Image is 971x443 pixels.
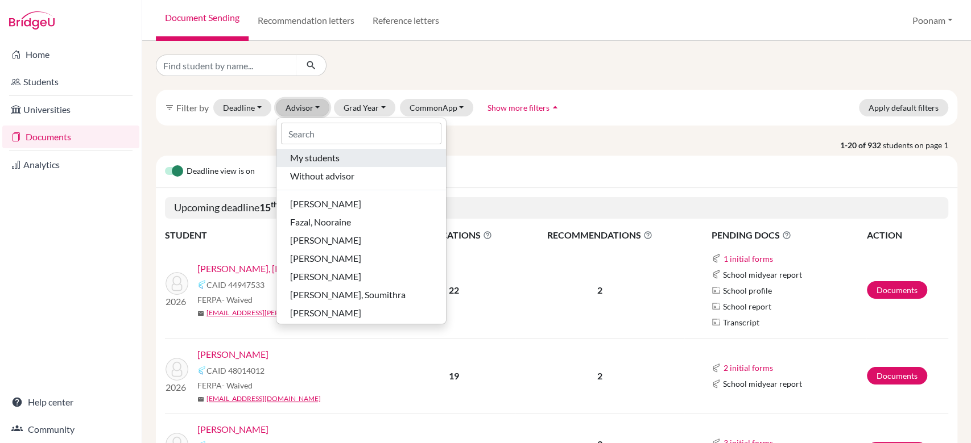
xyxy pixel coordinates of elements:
button: Fazal, Nooraine [276,213,446,231]
button: Without advisor [276,167,446,185]
span: CAID 48014012 [206,365,265,377]
span: PENDING DOCS [712,228,866,242]
span: Transcript [723,316,759,328]
b: 15 [DATE] [259,201,310,214]
span: [PERSON_NAME] [290,270,361,283]
a: [EMAIL_ADDRESS][PERSON_NAME][DOMAIN_NAME] [206,308,375,318]
p: 2026 [166,295,188,308]
img: Common App logo [712,363,721,373]
button: Deadline [213,99,271,116]
i: filter_list [165,103,174,112]
button: [PERSON_NAME] [276,195,446,213]
img: Abhay Feagans, Aanika [166,272,188,295]
button: My students [276,149,446,167]
a: [PERSON_NAME], [PERSON_NAME] [197,262,343,275]
span: [PERSON_NAME] [290,252,361,265]
span: mail [197,310,204,317]
img: Common App logo [197,366,206,375]
th: STUDENT [165,228,392,243]
a: [PERSON_NAME] [197,423,268,436]
button: [PERSON_NAME] [276,268,446,286]
p: 2026 [166,381,188,394]
span: APPLICATIONS [393,228,515,242]
button: Apply default filters [859,99,948,116]
a: Universities [2,98,139,121]
a: Documents [2,126,139,148]
span: students on page 1 [883,139,957,151]
a: Documents [867,281,927,299]
img: Bridge-U [9,11,55,30]
img: Parchments logo [712,286,721,295]
span: - Waived [222,295,253,304]
span: Without advisor [290,169,354,183]
p: 2 [516,369,684,383]
a: Students [2,70,139,93]
span: [PERSON_NAME] [290,233,361,247]
a: [PERSON_NAME] [197,348,268,361]
span: [PERSON_NAME] [290,306,361,320]
button: [PERSON_NAME] [276,249,446,268]
a: Help center [2,391,139,413]
span: FERPA [197,379,253,391]
button: 2 initial forms [723,361,774,374]
img: Common App logo [712,379,721,388]
span: Fazal, Nooraine [290,215,351,229]
span: School profile [723,285,772,296]
button: Poonam [907,10,957,31]
button: [PERSON_NAME], Soumithra [276,286,446,304]
img: Common App logo [712,270,721,279]
p: 2 [516,283,684,297]
strong: 1-20 of 932 [840,139,883,151]
img: Common App logo [197,280,206,289]
span: CAID 44947533 [206,279,265,291]
img: Chagas Pereira, Anoushka [166,358,188,381]
a: Community [2,418,139,441]
b: 19 [449,370,459,381]
span: Filter by [176,102,209,113]
span: mail [197,396,204,403]
input: Find student by name... [156,55,297,76]
span: [PERSON_NAME] [290,197,361,211]
span: School midyear report [723,269,802,281]
span: Deadline view is on [187,165,255,178]
a: Documents [867,367,927,385]
img: Parchments logo [712,302,721,311]
sup: th [271,200,278,209]
a: Analytics [2,153,139,176]
b: 22 [449,285,459,295]
img: Common App logo [712,254,721,263]
input: Search [281,123,441,144]
a: [EMAIL_ADDRESS][DOMAIN_NAME] [206,394,321,404]
button: [PERSON_NAME] [276,304,446,322]
h5: Upcoming deadline [165,197,948,219]
button: Grad Year [334,99,395,116]
span: School report [723,300,771,312]
i: arrow_drop_up [549,102,561,113]
span: School midyear report [723,378,802,390]
span: RECOMMENDATIONS [516,228,684,242]
span: [PERSON_NAME], Soumithra [290,288,406,302]
button: 1 initial forms [723,252,774,265]
img: Parchments logo [712,317,721,327]
button: [PERSON_NAME] [276,231,446,249]
th: ACTION [866,228,948,243]
span: FERPA [197,294,253,306]
span: My students [290,151,340,165]
a: Home [2,43,139,66]
span: - Waived [222,381,253,390]
div: Advisor [276,118,447,324]
button: Advisor [276,99,330,116]
button: Show more filtersarrow_drop_up [478,99,571,116]
button: CommonApp [400,99,474,116]
span: Show more filters [487,103,549,112]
